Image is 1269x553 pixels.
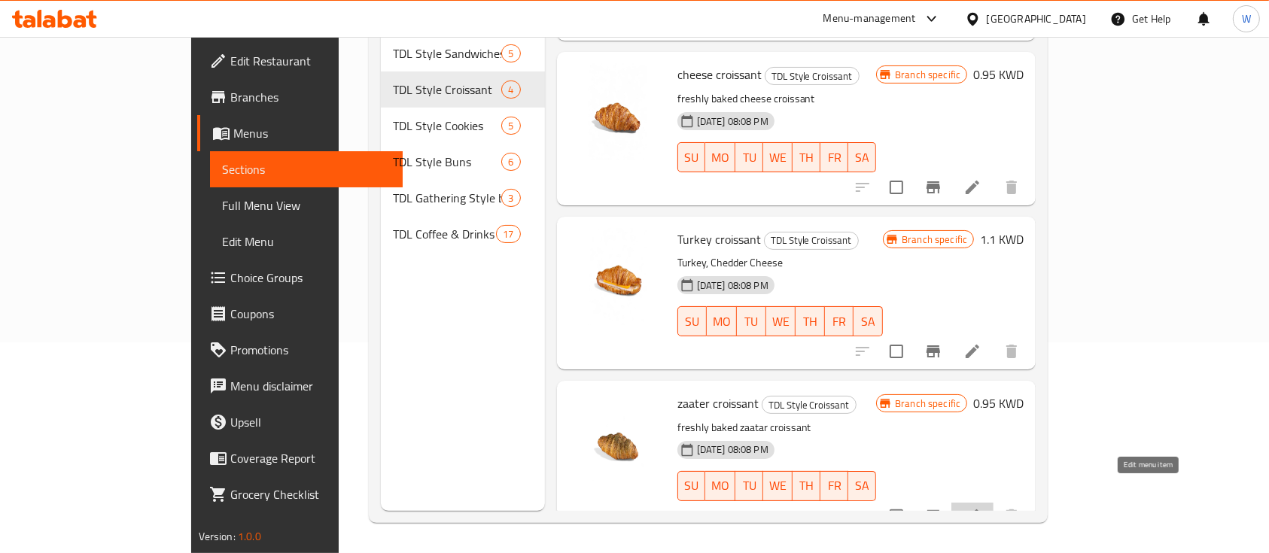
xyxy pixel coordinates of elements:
[796,306,825,336] button: TH
[569,229,665,325] img: Turkey croissant
[802,311,819,333] span: TH
[230,341,391,359] span: Promotions
[501,117,520,135] div: items
[825,306,854,336] button: FR
[230,413,391,431] span: Upsell
[691,278,774,293] span: [DATE] 08:08 PM
[210,187,403,223] a: Full Menu View
[677,63,762,86] span: cheese croissant
[915,498,951,534] button: Branch-specific-item
[713,311,731,333] span: MO
[963,342,981,360] a: Edit menu item
[765,232,858,249] span: TDL Style Croissant
[793,142,820,172] button: TH
[691,442,774,457] span: [DATE] 08:08 PM
[677,306,708,336] button: SU
[705,471,735,501] button: MO
[230,88,391,106] span: Branches
[393,117,501,135] span: TDL Style Cookies
[766,306,796,336] button: WE
[501,81,520,99] div: items
[980,229,1024,250] h6: 1.1 KWD
[705,142,735,172] button: MO
[769,475,787,497] span: WE
[994,333,1030,369] button: delete
[799,147,814,169] span: TH
[502,47,519,61] span: 5
[823,10,916,28] div: Menu-management
[393,189,501,207] span: TDL Gathering Style box
[210,151,403,187] a: Sections
[772,311,790,333] span: WE
[763,142,793,172] button: WE
[393,44,501,62] span: TDL Style Sandwiches
[501,153,520,171] div: items
[381,144,545,180] div: TDL Style Buns6
[677,418,876,437] p: freshly baked zaatar croissant
[230,449,391,467] span: Coverage Report
[501,189,520,207] div: items
[230,377,391,395] span: Menu disclaimer
[197,79,403,115] a: Branches
[238,527,261,546] span: 1.0.0
[677,471,706,501] button: SU
[793,471,820,501] button: TH
[496,225,520,243] div: items
[711,147,729,169] span: MO
[677,254,883,272] p: Turkey, Chedder Cheese
[848,471,876,501] button: SA
[393,153,501,171] span: TDL Style Buns
[735,471,763,501] button: TU
[684,475,700,497] span: SU
[197,296,403,332] a: Coupons
[210,223,403,260] a: Edit Menu
[502,119,519,133] span: 5
[677,90,876,108] p: freshly baked cheese croissant
[1242,11,1251,27] span: W
[881,172,912,203] span: Select to update
[677,392,759,415] span: zaater croissant
[230,305,391,323] span: Coupons
[197,332,403,368] a: Promotions
[711,475,729,497] span: MO
[820,142,848,172] button: FR
[854,306,883,336] button: SA
[769,147,787,169] span: WE
[765,68,859,85] span: TDL Style Croissant
[735,142,763,172] button: TU
[197,368,403,404] a: Menu disclaimer
[233,124,391,142] span: Menus
[973,393,1024,414] h6: 0.95 KWD
[820,471,848,501] button: FR
[896,232,973,247] span: Branch specific
[963,178,981,196] a: Edit menu item
[569,393,665,489] img: zaater croissant
[381,71,545,108] div: TDL Style Croissant4
[854,147,870,169] span: SA
[737,306,766,336] button: TU
[826,147,842,169] span: FR
[765,67,860,85] div: TDL Style Croissant
[799,475,814,497] span: TH
[381,216,545,252] div: TDL Coffee & Drinks Style17
[684,311,701,333] span: SU
[197,440,403,476] a: Coverage Report
[763,471,793,501] button: WE
[197,43,403,79] a: Edit Restaurant
[393,225,496,243] span: TDL Coffee & Drinks Style
[826,475,842,497] span: FR
[222,232,391,251] span: Edit Menu
[222,196,391,214] span: Full Menu View
[762,397,856,414] span: TDL Style Croissant
[381,29,545,258] nav: Menu sections
[741,475,757,497] span: TU
[741,147,757,169] span: TU
[707,306,737,336] button: MO
[881,336,912,367] span: Select to update
[677,228,761,251] span: Turkey croissant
